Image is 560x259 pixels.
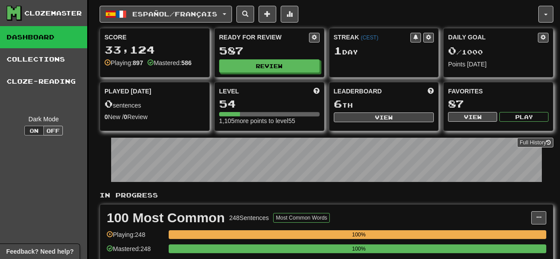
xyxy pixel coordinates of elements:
[313,87,320,96] span: Score more points to level up
[43,126,63,135] button: Off
[133,59,143,66] strong: 897
[334,112,434,122] button: View
[448,60,548,69] div: Points [DATE]
[100,191,553,200] p: In Progress
[236,6,254,23] button: Search sentences
[334,97,342,110] span: 6
[104,87,151,96] span: Played [DATE]
[107,230,164,245] div: Playing: 248
[448,48,483,56] span: / 1000
[219,116,320,125] div: 1,105 more points to level 55
[334,45,434,57] div: Day
[219,59,320,73] button: Review
[281,6,298,23] button: More stats
[334,44,342,57] span: 1
[104,113,108,120] strong: 0
[6,247,73,256] span: Open feedback widget
[259,6,276,23] button: Add sentence to collection
[334,98,434,110] div: th
[448,98,548,109] div: 87
[448,112,497,122] button: View
[448,87,548,96] div: Favorites
[147,58,192,67] div: Mastered:
[171,244,546,253] div: 100%
[219,45,320,56] div: 587
[24,126,44,135] button: On
[517,138,553,147] a: Full History
[132,10,217,18] span: Español / Français
[107,211,225,224] div: 100 Most Common
[181,59,191,66] strong: 586
[124,113,127,120] strong: 0
[104,58,143,67] div: Playing:
[334,33,411,42] div: Streak
[100,6,232,23] button: Español/Français
[428,87,434,96] span: This week in points, UTC
[448,44,456,57] span: 0
[499,112,548,122] button: Play
[24,9,82,18] div: Clozemaster
[7,115,81,124] div: Dark Mode
[104,33,205,42] div: Score
[104,112,205,121] div: New / Review
[229,213,269,222] div: 248 Sentences
[104,98,205,110] div: sentences
[448,33,538,43] div: Daily Goal
[219,98,320,109] div: 54
[107,244,164,259] div: Mastered: 248
[219,87,239,96] span: Level
[171,230,546,239] div: 100%
[104,97,113,110] span: 0
[361,35,378,41] a: (CEST)
[104,44,205,55] div: 33,124
[334,87,382,96] span: Leaderboard
[219,33,309,42] div: Ready for Review
[273,213,330,223] button: Most Common Words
